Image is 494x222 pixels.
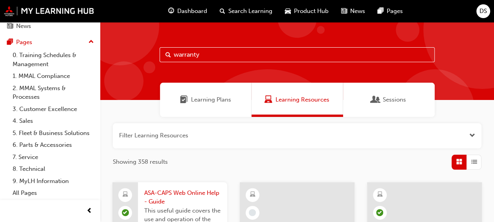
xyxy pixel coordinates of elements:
[456,157,462,166] span: Grid
[294,7,329,16] span: Product Hub
[180,95,188,104] span: Learning Plans
[378,6,384,16] span: pages-icon
[177,7,207,16] span: Dashboard
[162,3,213,19] a: guage-iconDashboard
[3,19,97,33] a: News
[376,209,383,216] span: learningRecordVerb_COMPLETE-icon
[387,7,403,16] span: Pages
[350,7,365,16] span: News
[9,82,97,103] a: 2. MMAL Systems & Processes
[264,95,272,104] span: Learning Resources
[9,103,97,115] a: 3. Customer Excellence
[9,163,97,175] a: 8. Technical
[249,209,256,216] span: learningRecordVerb_NONE-icon
[285,6,291,16] span: car-icon
[9,115,97,127] a: 4. Sales
[122,209,129,216] span: learningRecordVerb_COMPLETE-icon
[9,187,97,199] a: All Pages
[250,190,255,200] span: learningResourceType_ELEARNING-icon
[9,175,97,187] a: 9. MyLH Information
[7,39,13,46] span: pages-icon
[4,6,94,16] img: mmal
[9,139,97,151] a: 6. Parts & Accessories
[476,4,490,18] button: DS
[371,3,409,19] a: pages-iconPages
[16,38,32,47] div: Pages
[165,50,171,59] span: Search
[160,83,252,117] a: Learning PlansLearning Plans
[471,157,477,166] span: List
[7,23,13,30] span: news-icon
[479,7,487,16] span: DS
[160,47,435,62] input: Search...
[213,3,279,19] a: search-iconSearch Learning
[168,6,174,16] span: guage-icon
[383,95,406,104] span: Sessions
[279,3,335,19] a: car-iconProduct Hub
[9,49,97,70] a: 0. Training Schedules & Management
[220,6,225,16] span: search-icon
[123,190,128,200] span: laptop-icon
[86,206,92,216] span: prev-icon
[113,157,168,166] span: Showing 358 results
[144,189,221,206] span: ASA-CAPS Web Online Help - Guide
[191,95,231,104] span: Learning Plans
[252,83,343,117] a: Learning ResourcesLearning Resources
[335,3,371,19] a: news-iconNews
[9,70,97,82] a: 1. MMAL Compliance
[377,190,382,200] span: learningResourceType_ELEARNING-icon
[88,37,94,47] span: up-icon
[372,95,380,104] span: Sessions
[275,95,329,104] span: Learning Resources
[341,6,347,16] span: news-icon
[343,83,435,117] a: SessionsSessions
[3,35,97,50] button: Pages
[228,7,272,16] span: Search Learning
[469,131,475,140] button: Open the filter
[9,151,97,163] a: 7. Service
[16,22,31,31] div: News
[9,127,97,139] a: 5. Fleet & Business Solutions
